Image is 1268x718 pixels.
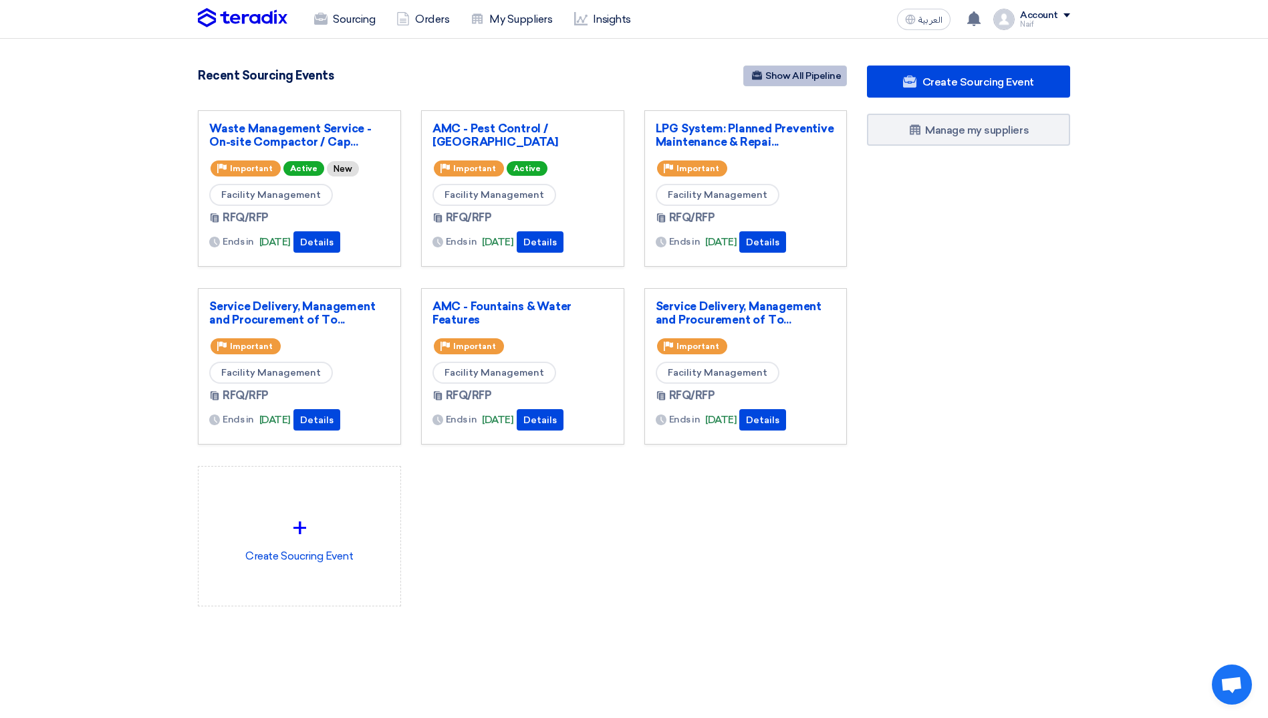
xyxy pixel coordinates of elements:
[460,5,563,34] a: My Suppliers
[283,161,324,176] span: Active
[669,235,701,249] span: Ends in
[432,362,556,384] span: Facility Management
[432,122,613,148] a: AMC - Pest Control / [GEOGRAPHIC_DATA]
[656,122,836,148] a: LPG System: Planned Preventive Maintenance & Repai...
[482,235,513,250] span: [DATE]
[432,184,556,206] span: Facility Management
[209,477,390,595] div: Create Soucring Event
[739,409,786,431] button: Details
[1212,665,1252,705] div: Open chat
[198,68,334,83] h4: Recent Sourcing Events
[993,9,1015,30] img: profile_test.png
[676,164,719,173] span: Important
[327,161,359,176] div: New
[676,342,719,351] span: Important
[209,184,333,206] span: Facility Management
[259,412,291,428] span: [DATE]
[293,231,340,253] button: Details
[922,76,1034,88] span: Create Sourcing Event
[230,342,273,351] span: Important
[656,184,779,206] span: Facility Management
[446,412,477,427] span: Ends in
[446,235,477,249] span: Ends in
[705,235,737,250] span: [DATE]
[293,409,340,431] button: Details
[656,362,779,384] span: Facility Management
[223,412,254,427] span: Ends in
[517,409,563,431] button: Details
[656,300,836,326] a: Service Delivery, Management and Procurement of To...
[669,210,715,226] span: RFQ/RFP
[446,210,492,226] span: RFQ/RFP
[867,114,1070,146] a: Manage my suppliers
[209,362,333,384] span: Facility Management
[303,5,386,34] a: Sourcing
[517,231,563,253] button: Details
[223,235,254,249] span: Ends in
[918,15,942,25] span: العربية
[563,5,642,34] a: Insights
[1020,10,1058,21] div: Account
[446,388,492,404] span: RFQ/RFP
[386,5,460,34] a: Orders
[209,508,390,548] div: +
[482,412,513,428] span: [DATE]
[259,235,291,250] span: [DATE]
[1020,21,1070,28] div: Naif
[739,231,786,253] button: Details
[223,210,269,226] span: RFQ/RFP
[453,164,496,173] span: Important
[897,9,950,30] button: العربية
[669,388,715,404] span: RFQ/RFP
[198,8,287,28] img: Teradix logo
[743,66,847,86] a: Show All Pipeline
[209,300,390,326] a: Service Delivery, Management and Procurement of To...
[453,342,496,351] span: Important
[507,161,547,176] span: Active
[432,300,613,326] a: AMC - Fountains & Water Features
[669,412,701,427] span: Ends in
[230,164,273,173] span: Important
[705,412,737,428] span: [DATE]
[223,388,269,404] span: RFQ/RFP
[209,122,390,148] a: Waste Management Service - On-site Compactor / Cap...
